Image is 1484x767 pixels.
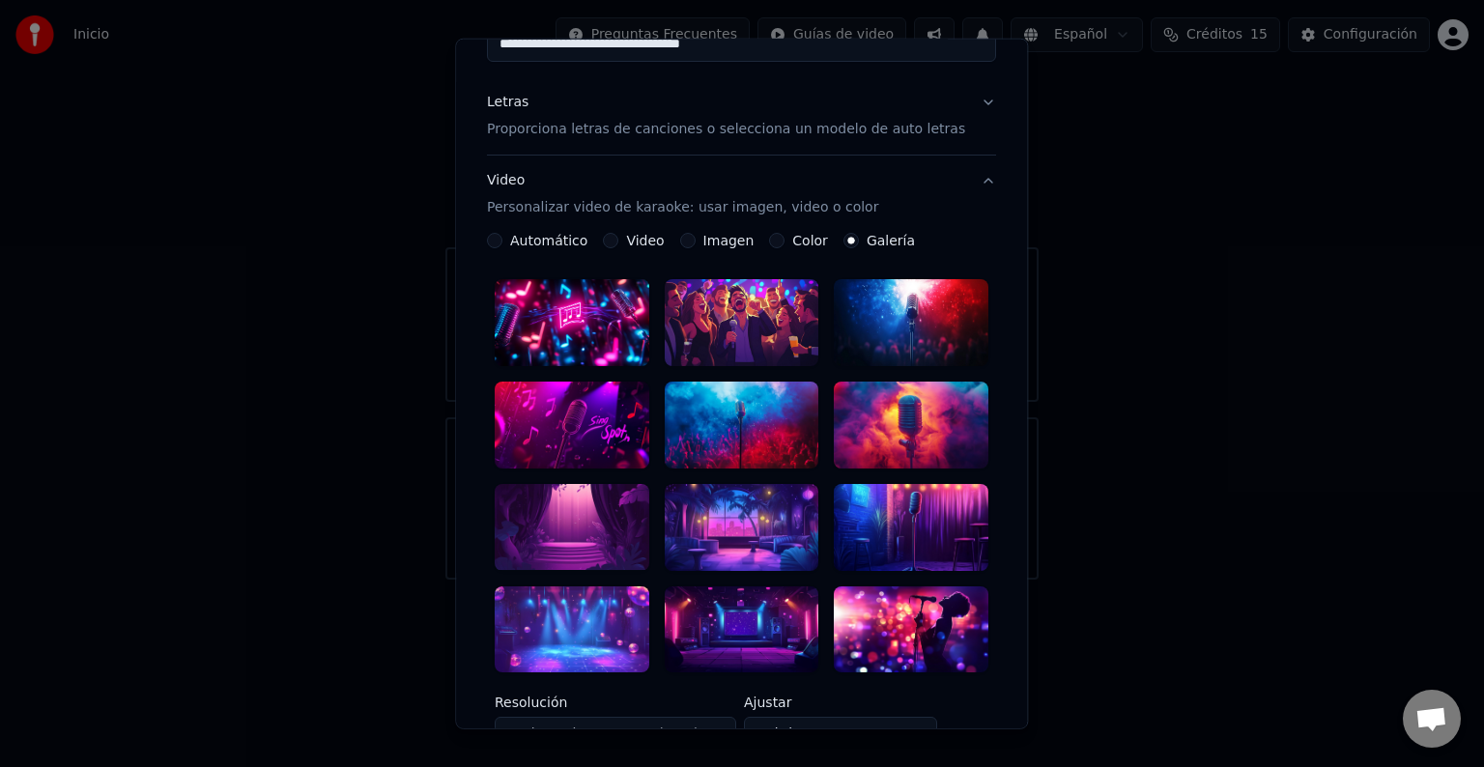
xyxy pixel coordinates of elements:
[487,171,878,217] div: Video
[744,696,937,709] label: Ajustar
[703,234,755,247] label: Imagen
[495,696,736,709] label: Resolución
[510,234,587,247] label: Automático
[487,198,878,217] p: Personalizar video de karaoke: usar imagen, video o color
[487,77,996,155] button: LetrasProporciona letras de canciones o selecciona un modelo de auto letras
[487,93,528,112] div: Letras
[487,120,965,139] p: Proporciona letras de canciones o selecciona un modelo de auto letras
[627,234,665,247] label: Video
[867,234,915,247] label: Galería
[793,234,829,247] label: Color
[487,156,996,233] button: VideoPersonalizar video de karaoke: usar imagen, video o color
